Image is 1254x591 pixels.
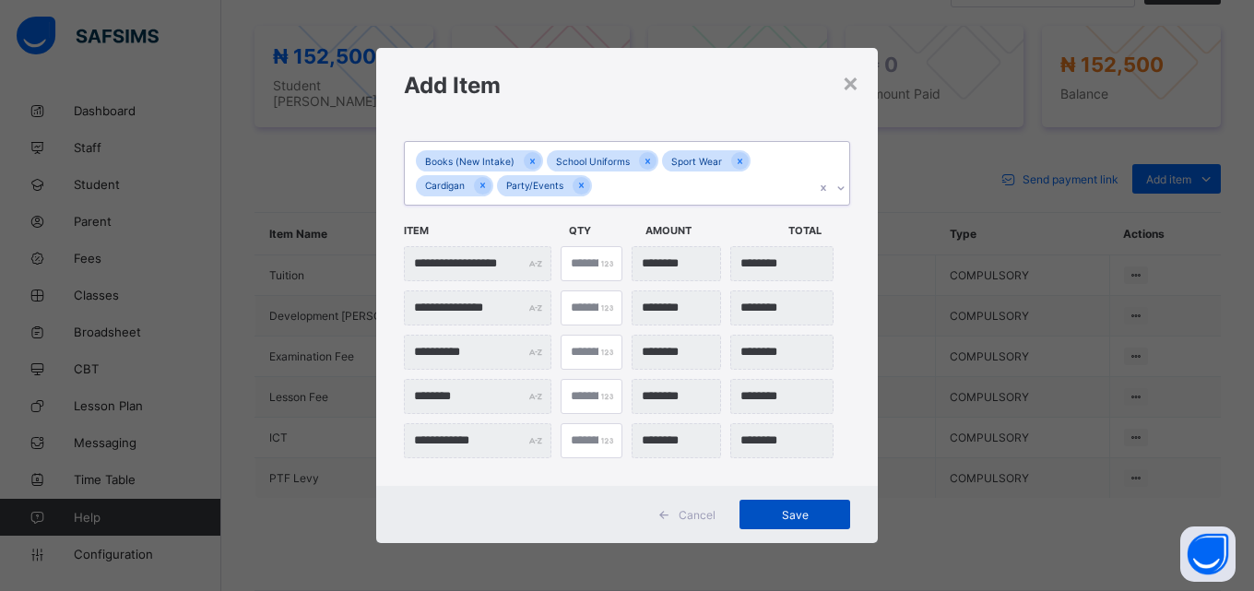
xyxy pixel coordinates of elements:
div: × [842,66,859,98]
div: School Uniforms [547,150,639,171]
span: Amount [645,215,779,246]
div: Books (New Intake) [416,150,524,171]
span: Total [788,215,856,246]
div: Party/Events [497,175,573,196]
div: Cardigan [416,175,474,196]
span: Cancel [679,508,716,522]
button: Open asap [1180,526,1236,582]
span: Save [753,508,836,522]
div: Sport Wear [662,150,731,171]
h1: Add Item [404,72,850,99]
span: Item [404,215,560,246]
span: Qty [569,215,636,246]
